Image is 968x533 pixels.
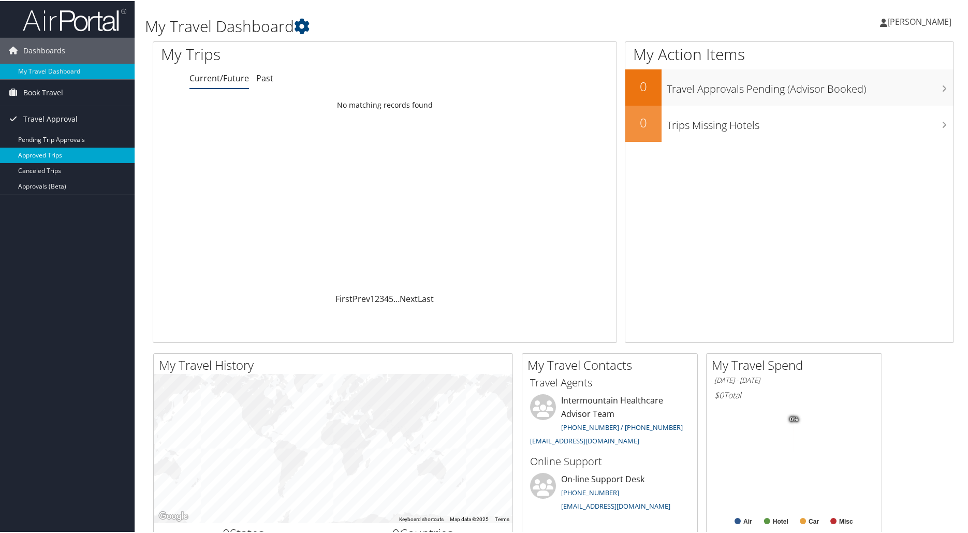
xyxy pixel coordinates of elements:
span: [PERSON_NAME] [887,15,951,26]
span: Travel Approval [23,105,78,131]
a: [PHONE_NUMBER] [561,487,619,496]
text: Hotel [773,517,788,524]
a: Terms (opens in new tab) [495,515,509,521]
h3: Travel Agents [530,374,690,389]
h2: My Travel History [159,355,512,373]
a: 3 [379,292,384,304]
a: 0Trips Missing Hotels [625,105,954,141]
li: On-line Support Desk [525,472,695,514]
a: First [335,292,353,304]
text: Air [743,517,752,524]
a: [PHONE_NUMBER] / [PHONE_NUMBER] [561,422,683,431]
span: Map data ©2025 [450,515,489,521]
a: Last [418,292,434,304]
tspan: 0% [790,415,798,422]
span: $0 [714,388,724,400]
text: Car [809,517,819,524]
h2: 0 [625,113,662,131]
h1: My Trips [161,42,416,64]
a: 4 [384,292,389,304]
a: Open this area in Google Maps (opens a new window) [156,509,190,522]
img: airportal-logo.png [23,7,126,31]
h2: My Travel Spend [712,355,882,373]
span: Dashboards [23,37,65,63]
a: Prev [353,292,370,304]
h1: My Travel Dashboard [145,15,690,36]
h6: [DATE] - [DATE] [714,374,874,384]
h6: Total [714,388,874,400]
img: Google [156,509,190,522]
h3: Travel Approvals Pending (Advisor Booked) [667,76,954,95]
button: Keyboard shortcuts [399,515,444,522]
span: Book Travel [23,79,63,105]
a: [PERSON_NAME] [880,5,962,36]
span: … [393,292,400,304]
a: [EMAIL_ADDRESS][DOMAIN_NAME] [561,500,670,510]
li: Intermountain Healthcare Advisor Team [525,393,695,449]
h2: 0 [625,77,662,94]
a: 1 [370,292,375,304]
a: Past [256,71,273,83]
a: Next [400,292,418,304]
text: Misc [839,517,853,524]
a: Current/Future [189,71,249,83]
a: 2 [375,292,379,304]
h2: My Travel Contacts [527,355,697,373]
a: 5 [389,292,393,304]
h1: My Action Items [625,42,954,64]
a: 0Travel Approvals Pending (Advisor Booked) [625,68,954,105]
td: No matching records found [153,95,617,113]
a: [EMAIL_ADDRESS][DOMAIN_NAME] [530,435,639,444]
h3: Online Support [530,453,690,468]
h3: Trips Missing Hotels [667,112,954,132]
